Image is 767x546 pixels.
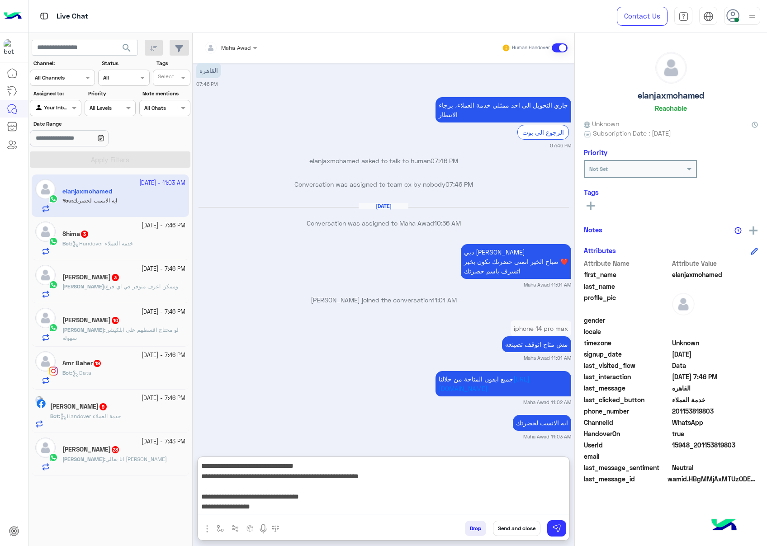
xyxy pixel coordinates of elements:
div: الرجوع الى بوت [517,125,569,140]
span: 11:01 AM [432,296,457,304]
span: HandoverOn [584,429,670,438]
small: 07:46 PM [550,142,571,149]
button: create order [243,521,258,536]
img: defaultAdmin.png [35,438,56,458]
span: Unknown [584,119,619,128]
img: Instagram [49,367,58,376]
img: send voice note [258,523,269,534]
h5: Ahmed Ibrahem [62,446,120,453]
img: send message [552,524,561,533]
a: tab [674,7,692,26]
img: make a call [272,525,279,532]
img: defaultAdmin.png [35,351,56,372]
img: defaultAdmin.png [672,293,695,315]
p: Live Chat [57,10,88,23]
a: Contact Us [617,7,668,26]
span: last_visited_flow [584,361,670,370]
span: 2025-09-30T16:46:58.545Z [672,372,758,381]
b: : [50,413,60,419]
span: Bot [50,413,59,419]
span: ChannelId [584,418,670,427]
span: 2025-03-07T14:04:39.408Z [672,349,758,359]
span: elanjaxmohamed [672,270,758,279]
small: Maha Awad 11:03 AM [523,433,571,440]
h6: Reachable [655,104,687,112]
span: Unknown [672,338,758,348]
h5: Rana Ahmed [62,273,120,281]
b: Not Set [589,165,608,172]
h6: [DATE] [359,203,408,209]
label: Tags [156,59,189,67]
small: [DATE] - 7:46 PM [142,394,185,403]
p: 30/9/2025, 7:46 PM [436,97,571,122]
span: null [672,315,758,325]
span: 15948_201153819803 [672,440,758,450]
span: true [672,429,758,438]
b: : [62,326,105,333]
span: UserId [584,440,670,450]
span: 19 [94,360,101,367]
span: [PERSON_NAME] [62,283,104,290]
img: tab [678,11,689,22]
img: add [749,226,758,235]
img: tab [703,11,714,22]
button: Trigger scenario [228,521,243,536]
label: Priority [88,89,135,98]
h6: Priority [584,148,607,156]
img: defaultAdmin.png [35,221,56,242]
span: Data [72,369,91,376]
label: Assigned to: [33,89,80,98]
span: 9 [99,403,107,410]
button: Drop [465,521,486,536]
img: picture [35,396,43,404]
span: [PERSON_NAME] [62,326,104,333]
h5: Shima [62,230,89,238]
span: signup_date [584,349,670,359]
button: select flow [213,521,228,536]
span: last_message_id [584,474,666,484]
span: 10 [112,317,119,324]
small: Maha Awad 11:01 AM [524,354,571,362]
img: tab [38,10,50,22]
span: Attribute Name [584,259,670,268]
small: [DATE] - 7:46 PM [142,265,185,273]
a: [URL][DOMAIN_NAME] [439,375,530,392]
span: Bot [62,240,71,247]
p: 1/10/2025, 11:03 AM [513,415,571,431]
span: profile_pic [584,293,670,314]
h6: Tags [584,188,758,196]
span: 3 [112,274,119,281]
img: defaultAdmin.png [656,52,687,83]
span: 201153819803 [672,406,758,416]
span: search [121,42,132,53]
label: Note mentions [142,89,189,98]
img: WhatsApp [49,323,58,332]
span: locale [584,327,670,336]
label: Channel: [33,59,94,67]
b: : [62,240,72,247]
img: WhatsApp [49,280,58,289]
img: Facebook [37,399,46,408]
span: 2 [672,418,758,427]
h6: Attributes [584,246,616,254]
p: 30/9/2025, 7:46 PM [196,62,221,78]
img: defaultAdmin.png [35,265,56,285]
span: null [672,452,758,461]
label: Date Range [33,120,135,128]
span: timezone [584,338,670,348]
p: 1/10/2025, 11:01 AM [461,244,571,279]
h5: elanjaxmohamed [638,90,704,101]
img: select flow [217,525,224,532]
h6: Notes [584,226,602,234]
span: Maha Awad [221,44,251,51]
b: : [62,456,105,462]
span: 07:46 PM [445,180,473,188]
p: 1/10/2025, 11:01 AM [502,336,571,352]
span: first_name [584,270,670,279]
p: [PERSON_NAME] joined the conversation [196,295,571,305]
span: انا بقالي ياما اوي [105,456,167,462]
img: notes [734,227,742,234]
b: : [62,283,105,290]
p: elanjaxmohamed asked to talk to human [196,156,571,165]
button: Send and close [493,521,540,536]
